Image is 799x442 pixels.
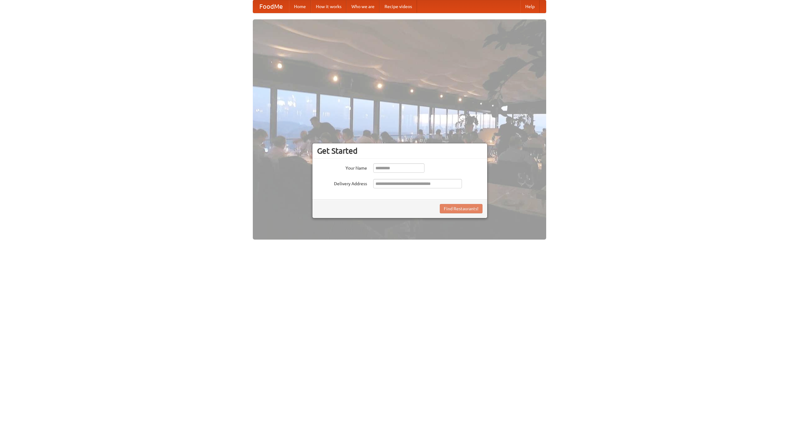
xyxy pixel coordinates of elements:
a: Help [520,0,540,13]
a: How it works [311,0,346,13]
a: FoodMe [253,0,289,13]
h3: Get Started [317,146,483,156]
label: Your Name [317,163,367,171]
a: Recipe videos [380,0,417,13]
button: Find Restaurants! [440,204,483,213]
a: Home [289,0,311,13]
a: Who we are [346,0,380,13]
label: Delivery Address [317,179,367,187]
